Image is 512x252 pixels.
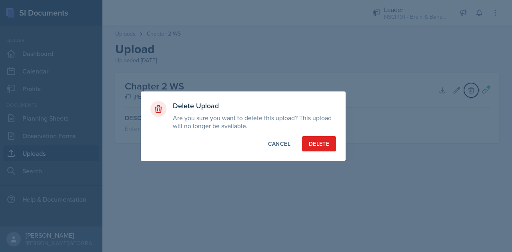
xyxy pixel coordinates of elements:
[309,140,329,148] div: Delete
[261,136,297,151] button: Cancel
[173,101,336,111] h3: Delete Upload
[268,140,290,148] div: Cancel
[302,136,336,151] button: Delete
[173,114,336,130] p: Are you sure you want to delete this upload? This upload will no longer be available.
